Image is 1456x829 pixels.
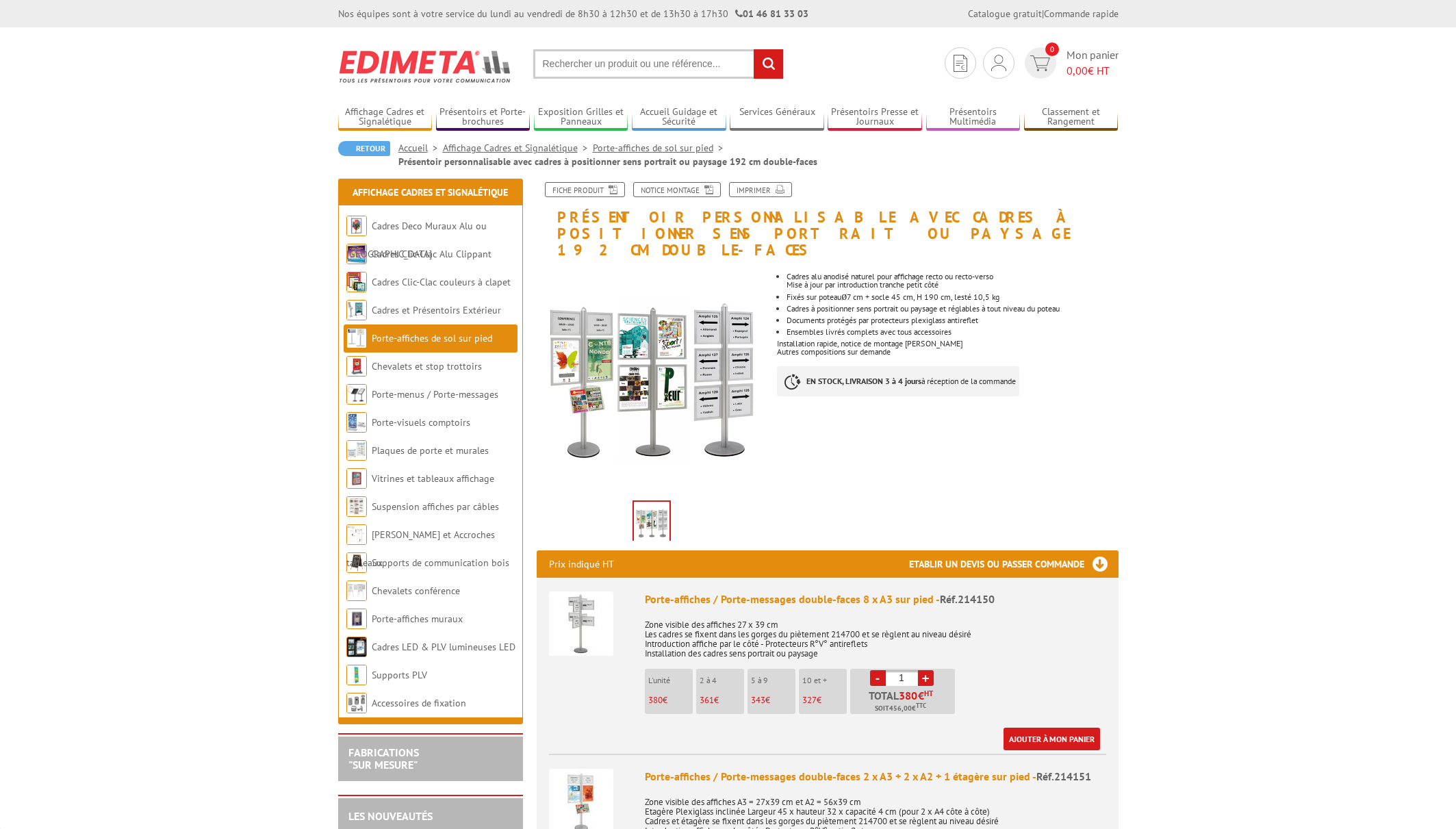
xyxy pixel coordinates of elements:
a: Supports PLV [372,669,427,681]
span: 380 [648,694,663,706]
li: Cadres alu anodisé naturel pour affichage recto ou recto-verso Mise à jour par introduction tranc... [787,272,1118,289]
li: Présentoir personnalisable avec cadres à positionner sens portrait ou paysage 192 cm double-faces [398,155,817,168]
img: Porte-affiches muraux [346,609,367,629]
span: 456,00 [889,703,912,714]
span: 343 [751,694,765,706]
p: Cadres à positionner sens portrait ou paysage et réglables à tout niveau du poteau [787,305,1118,313]
p: 10 et + [802,676,847,685]
a: devis rapide 0 Mon panier 0,00€ HT [1021,47,1119,79]
a: Chevalets et stop trottoirs [372,360,482,372]
a: Chevalets conférence [372,585,460,597]
img: Supports PLV [346,665,367,685]
img: Cadres Clic-Clac couleurs à clapet [346,272,367,292]
strong: EN STOCK, LIVRAISON 3 à 4 jours [806,376,921,386]
img: Porte-affiches / Porte-messages double-faces 8 x A3 sur pied [549,591,613,656]
a: Catalogue gratuit [968,8,1042,20]
h1: Présentoir personnalisable avec cadres à positionner sens portrait ou paysage 192 cm double-faces [526,182,1129,259]
a: Porte-menus / Porte-messages [372,388,498,400]
a: Ajouter à mon panier [1004,728,1100,750]
img: Plaques de porte et murales [346,440,367,461]
div: Porte-affiches / Porte-messages double-faces 2 x A3 + 2 x A2 + 1 étagère sur pied - [645,769,1106,785]
a: Présentoirs et Porte-brochures [436,106,531,129]
img: devis rapide [1030,55,1050,71]
a: Classement et Rangement [1024,106,1119,129]
p: 2 à 4 [700,676,744,685]
a: Présentoirs Presse et Journaux [828,106,922,129]
a: Cadres Deco Muraux Alu ou [GEOGRAPHIC_DATA] [346,220,487,260]
a: Retour [338,141,390,156]
a: Commande rapide [1044,8,1119,20]
a: Accueil Guidage et Sécurité [632,106,726,129]
span: 0 [1045,42,1059,56]
p: à réception de la commande [777,366,1019,396]
input: rechercher [754,49,783,79]
font: ø [841,290,847,302]
span: Mon panier [1067,47,1119,79]
p: € [751,696,795,705]
p: € [648,696,693,705]
a: Cadres Clic-Clac Alu Clippant [372,248,491,260]
span: € [918,690,924,701]
p: Zone visible des affiches 27 x 39 cm Les cadres se fixent dans les gorges du piètement 214700 et ... [645,611,1106,659]
a: Vitrines et tableaux affichage [372,472,494,485]
a: Porte-affiches de sol sur pied [593,142,728,154]
a: Supports de communication bois [372,557,509,569]
p: L'unité [648,676,693,685]
div: Installation rapide, notice de montage [PERSON_NAME] Autres compositions sur demande [777,259,1128,410]
a: + [918,670,934,686]
a: Affichage Cadres et Signalétique [338,106,433,129]
div: | [968,7,1119,21]
img: devis rapide [991,55,1006,71]
input: Rechercher un produit ou une référence... [533,49,784,79]
h3: Etablir un devis ou passer commande [909,550,1119,578]
img: devis rapide [954,55,967,72]
a: - [870,670,886,686]
a: Plaques de porte et murales [372,444,489,457]
span: 361 [700,694,714,706]
a: LES NOUVEAUTÉS [348,809,433,823]
a: Notice Montage [633,182,721,197]
span: 327 [802,694,817,706]
a: Affichage Cadres et Signalétique [353,186,508,199]
a: Porte-affiches muraux [372,613,463,625]
img: Edimeta [338,41,513,92]
img: Cadres et Présentoirs Extérieur [346,300,367,320]
span: € HT [1067,63,1119,79]
a: Suspension affiches par câbles [372,500,499,513]
img: Chevalets et stop trottoirs [346,356,367,377]
p: € [802,696,847,705]
a: Exposition Grilles et Panneaux [534,106,628,129]
p: € [700,696,744,705]
img: Accessoires de fixation [346,693,367,713]
a: Accueil [398,142,443,154]
li: Fixés sur poteau 7 cm + socle 45 cm, H 190 cm, lesté 10,5 kg [787,292,1118,301]
img: Cadres Deco Muraux Alu ou Bois [346,216,367,236]
div: Porte-affiches / Porte-messages double-faces 8 x A3 sur pied - [645,591,1106,607]
img: porte_affiches_214150.jpg [634,502,669,544]
img: Vitrines et tableaux affichage [346,468,367,489]
span: Soit € [875,703,926,714]
img: Cadres LED & PLV lumineuses LED [346,637,367,657]
li: Documents protégés par protecteurs plexiglass antireflet [787,316,1118,324]
a: Présentoirs Multimédia [926,106,1021,129]
strong: 01 46 81 33 03 [735,8,808,20]
a: Cadres et Présentoirs Extérieur [372,304,501,316]
img: Porte-affiches de sol sur pied [346,328,367,348]
img: porte_affiches_214150.jpg [537,266,767,496]
img: Porte-visuels comptoirs [346,412,367,433]
sup: HT [924,689,933,698]
a: Affichage Cadres et Signalétique [443,142,593,154]
a: [PERSON_NAME] et Accroches tableaux [346,528,495,569]
img: Porte-menus / Porte-messages [346,384,367,405]
a: Cadres LED & PLV lumineuses LED [372,641,515,653]
p: Prix indiqué HT [549,550,614,578]
a: Fiche produit [545,182,625,197]
span: 0,00 [1067,64,1088,77]
sup: TTC [916,702,926,709]
a: Services Généraux [730,106,824,129]
a: Cadres Clic-Clac couleurs à clapet [372,276,511,288]
img: Suspension affiches par câbles [346,496,367,517]
a: Accessoires de fixation [372,697,466,709]
a: Imprimer [729,182,792,197]
img: Chevalets conférence [346,581,367,601]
